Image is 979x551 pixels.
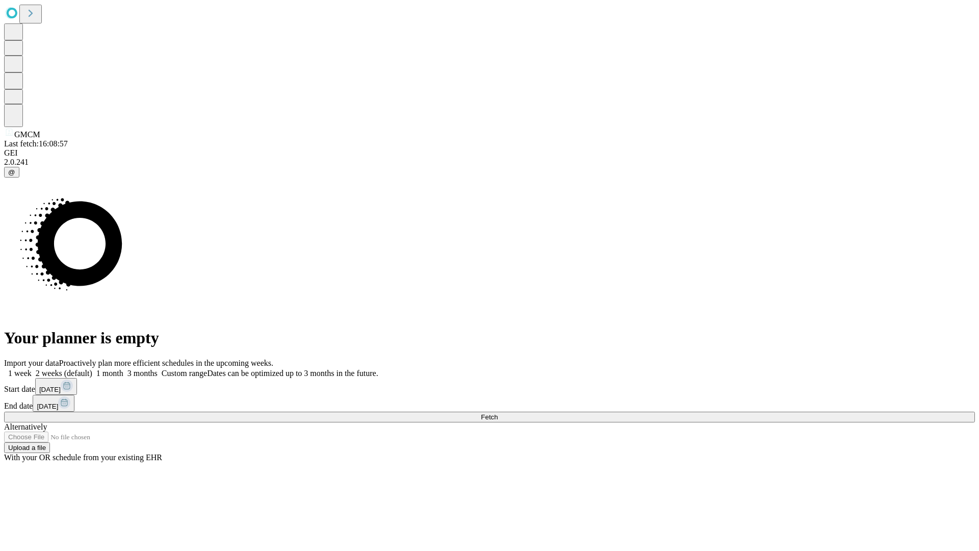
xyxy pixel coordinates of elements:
[4,148,975,158] div: GEI
[4,442,50,453] button: Upload a file
[4,395,975,412] div: End date
[8,369,32,378] span: 1 week
[96,369,123,378] span: 1 month
[4,158,975,167] div: 2.0.241
[33,395,74,412] button: [DATE]
[162,369,207,378] span: Custom range
[4,453,162,462] span: With your OR schedule from your existing EHR
[207,369,378,378] span: Dates can be optimized up to 3 months in the future.
[127,369,158,378] span: 3 months
[4,139,68,148] span: Last fetch: 16:08:57
[4,378,975,395] div: Start date
[4,329,975,347] h1: Your planner is empty
[4,359,59,367] span: Import your data
[35,378,77,395] button: [DATE]
[4,422,47,431] span: Alternatively
[4,412,975,422] button: Fetch
[59,359,273,367] span: Proactively plan more efficient schedules in the upcoming weeks.
[481,413,498,421] span: Fetch
[4,167,19,178] button: @
[14,130,40,139] span: GMCM
[8,168,15,176] span: @
[39,386,61,393] span: [DATE]
[37,403,58,410] span: [DATE]
[36,369,92,378] span: 2 weeks (default)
